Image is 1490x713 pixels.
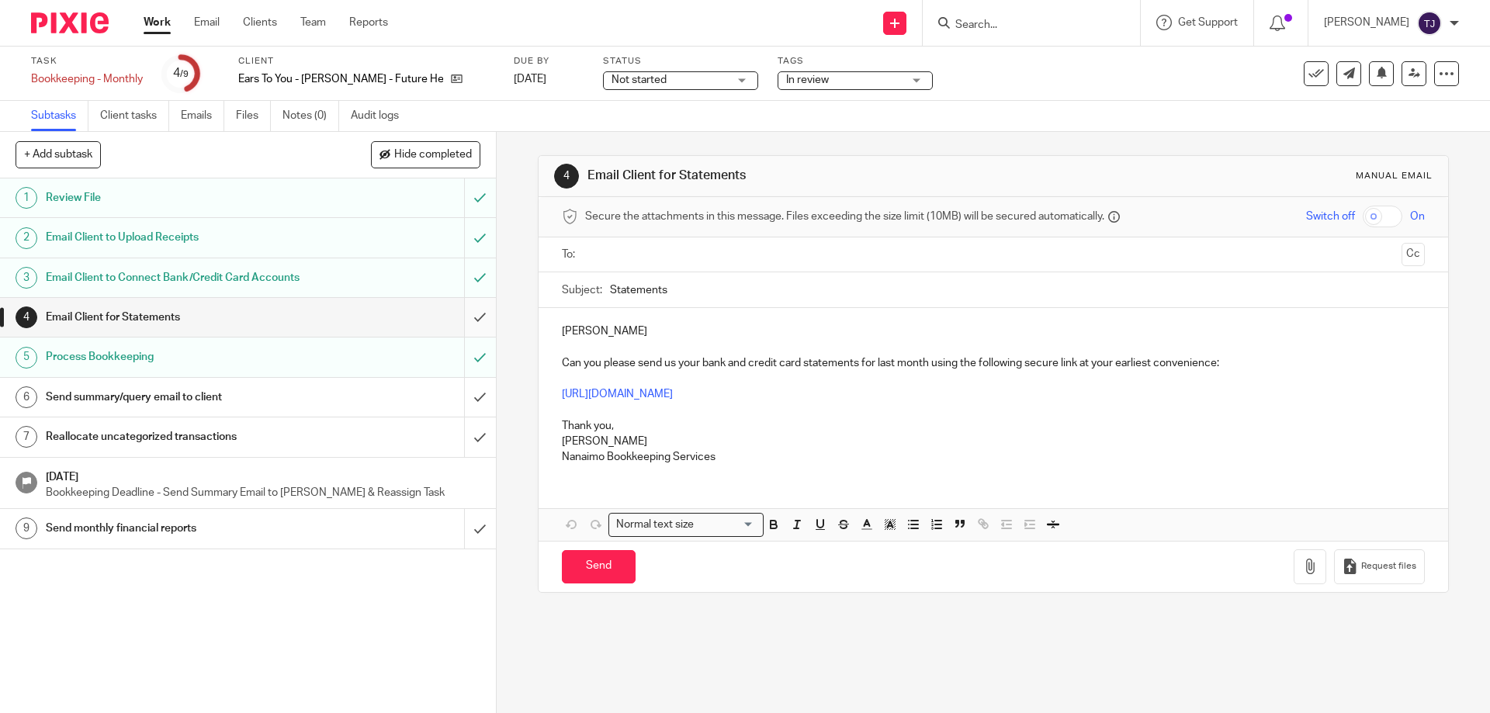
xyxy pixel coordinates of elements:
[46,466,480,485] h1: [DATE]
[46,386,314,409] h1: Send summary/query email to client
[786,74,829,85] span: In review
[464,417,496,456] div: Mark as done
[46,425,314,448] h1: Reallocate uncategorized transactions
[46,517,314,540] h1: Send monthly financial reports
[562,418,1424,434] p: Thank you,
[778,55,933,67] label: Tags
[46,485,480,500] p: Bookkeeping Deadline - Send Summary Email to [PERSON_NAME] & Reassign Task
[31,12,109,33] img: Pixie
[562,324,1424,339] p: [PERSON_NAME]
[46,345,314,369] h1: Process Bookkeeping
[16,426,37,448] div: 7
[464,337,496,376] div: Mark as to do
[1410,209,1425,224] span: On
[464,298,496,337] div: Mark as done
[451,73,463,85] i: Open client page
[1306,209,1355,224] span: Switch off
[562,550,636,583] input: Send
[1417,11,1442,36] img: svg%3E
[562,449,1424,465] p: Nanaimo Bookkeeping Services
[394,149,472,161] span: Hide completed
[238,71,443,87] p: Ears To You - [PERSON_NAME] - Future Hearcare
[1402,61,1426,86] a: Reassign task
[16,347,37,369] div: 5
[16,187,37,209] div: 1
[464,178,496,217] div: Mark as to do
[464,509,496,548] div: Mark as done
[464,218,496,257] div: Mark as to do
[608,513,764,537] div: Search for option
[562,389,673,400] a: [URL][DOMAIN_NAME]
[46,226,314,249] h1: Email Client to Upload Receipts
[464,378,496,417] div: Mark as done
[698,517,754,533] input: Search for option
[282,101,339,131] a: Notes (0)
[587,168,1027,184] h1: Email Client for Statements
[31,71,143,87] div: Bookkeeping - Monthly
[1334,549,1424,584] button: Request files
[464,258,496,297] div: Mark as to do
[514,55,584,67] label: Due by
[371,141,480,168] button: Hide completed
[562,247,579,262] label: To:
[46,306,314,329] h1: Email Client for Statements
[16,517,37,539] div: 9
[300,15,326,30] a: Team
[144,15,171,30] a: Work
[1356,170,1433,182] div: Manual email
[1361,560,1416,573] span: Request files
[514,74,546,85] span: [DATE]
[181,101,224,131] a: Emails
[1178,17,1238,28] span: Get Support
[238,71,443,87] span: Ears To You - Mable George - Future Hearcare
[1402,243,1425,266] button: Cc
[1108,211,1120,223] i: Files are stored in Pixie and a secure link is sent to the message recipient.
[46,266,314,289] h1: Email Client to Connect Bank/Credit Card Accounts
[31,101,88,131] a: Subtasks
[194,15,220,30] a: Email
[1336,61,1361,86] a: Send new email to Ears To You - Mable George - Future Hearcare
[46,186,314,209] h1: Review File
[16,386,37,408] div: 6
[31,55,143,67] label: Task
[16,267,37,289] div: 3
[612,74,667,85] span: Not started
[16,306,37,328] div: 4
[1369,61,1394,86] button: Snooze task
[562,355,1424,371] p: Can you please send us your bank and credit card statements for last month using the following se...
[236,101,271,131] a: Files
[585,209,1104,224] span: Secure the attachments in this message. Files exceeding the size limit (10MB) will be secured aut...
[562,282,602,298] label: Subject:
[16,227,37,249] div: 2
[238,55,494,67] label: Client
[180,70,189,78] small: /9
[554,164,579,189] div: 4
[173,64,189,82] div: 4
[603,55,758,67] label: Status
[16,141,101,168] button: + Add subtask
[100,101,169,131] a: Client tasks
[562,434,1424,449] p: [PERSON_NAME]
[349,15,388,30] a: Reports
[1324,15,1409,30] p: [PERSON_NAME]
[351,101,411,131] a: Audit logs
[612,517,697,533] span: Normal text size
[954,19,1093,33] input: Search
[243,15,277,30] a: Clients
